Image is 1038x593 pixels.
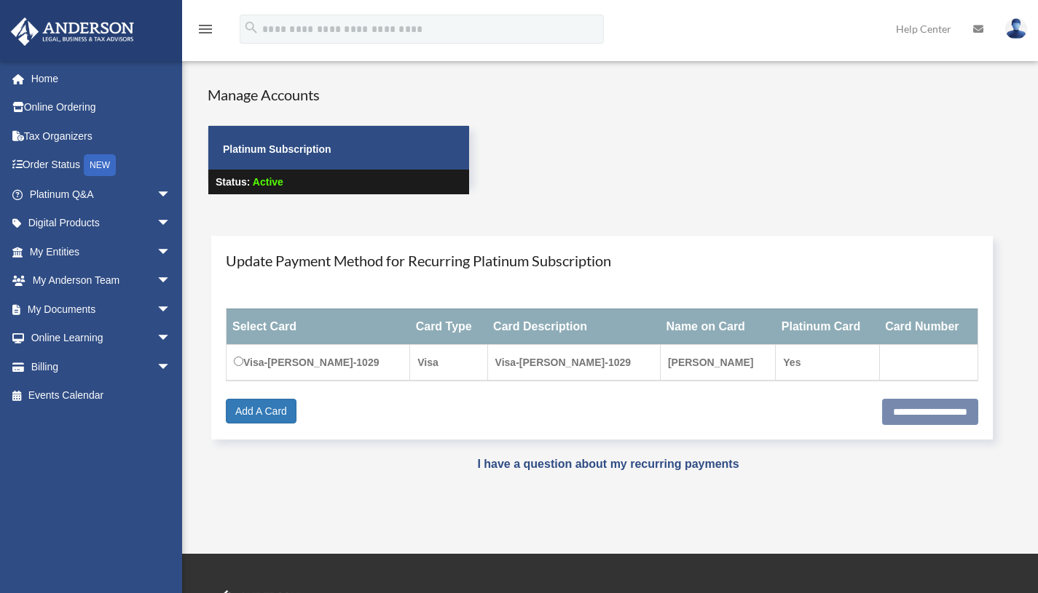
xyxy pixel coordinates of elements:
[223,143,331,155] strong: Platinum Subscription
[197,25,214,38] a: menu
[7,17,138,46] img: Anderson Advisors Platinum Portal
[10,266,193,295] a: My Anderson Teamarrow_drop_down
[487,309,660,344] th: Card Description
[660,309,775,344] th: Name on Card
[477,458,739,470] a: I have a question about my recurring payments
[157,324,186,354] span: arrow_drop_down
[157,295,186,325] span: arrow_drop_down
[226,250,978,271] h4: Update Payment Method for Recurring Platinum Subscription
[208,84,470,105] h4: Manage Accounts
[10,352,193,381] a: Billingarrow_drop_down
[10,180,193,209] a: Platinum Q&Aarrow_drop_down
[227,309,410,344] th: Select Card
[10,295,193,324] a: My Documentsarrow_drop_down
[776,309,879,344] th: Platinum Card
[227,344,410,381] td: Visa-[PERSON_NAME]-1029
[10,381,193,410] a: Events Calendar
[487,344,660,381] td: Visa-[PERSON_NAME]-1029
[157,237,186,267] span: arrow_drop_down
[10,122,193,151] a: Tax Organizers
[84,154,116,176] div: NEW
[10,64,193,93] a: Home
[10,151,193,180] a: Order StatusNEW
[1005,18,1027,39] img: User Pic
[253,176,283,188] span: Active
[410,309,487,344] th: Card Type
[157,180,186,210] span: arrow_drop_down
[660,344,775,381] td: [PERSON_NAME]
[410,344,487,381] td: Visa
[10,209,193,238] a: Digital Productsarrow_drop_down
[157,209,186,239] span: arrow_drop_down
[243,20,259,36] i: search
[157,266,186,296] span: arrow_drop_down
[10,324,193,353] a: Online Learningarrow_drop_down
[10,237,193,266] a: My Entitiesarrow_drop_down
[216,176,250,188] strong: Status:
[879,309,978,344] th: Card Number
[157,352,186,382] span: arrow_drop_down
[197,20,214,38] i: menu
[10,93,193,122] a: Online Ordering
[776,344,879,381] td: Yes
[226,399,296,423] a: Add A Card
